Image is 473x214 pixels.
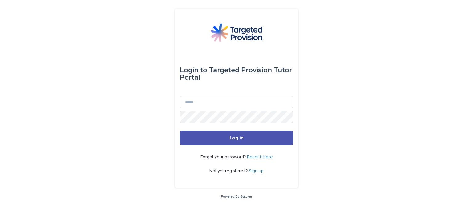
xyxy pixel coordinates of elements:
[180,62,293,86] div: Targeted Provision Tutor Portal
[200,155,247,159] span: Forgot your password?
[221,195,252,198] a: Powered By Stacker
[209,169,249,173] span: Not yet registered?
[180,67,207,74] span: Login to
[247,155,273,159] a: Reset it here
[249,169,264,173] a: Sign up
[211,23,262,42] img: M5nRWzHhSzIhMunXDL62
[180,131,293,145] button: Log in
[230,135,244,140] span: Log in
